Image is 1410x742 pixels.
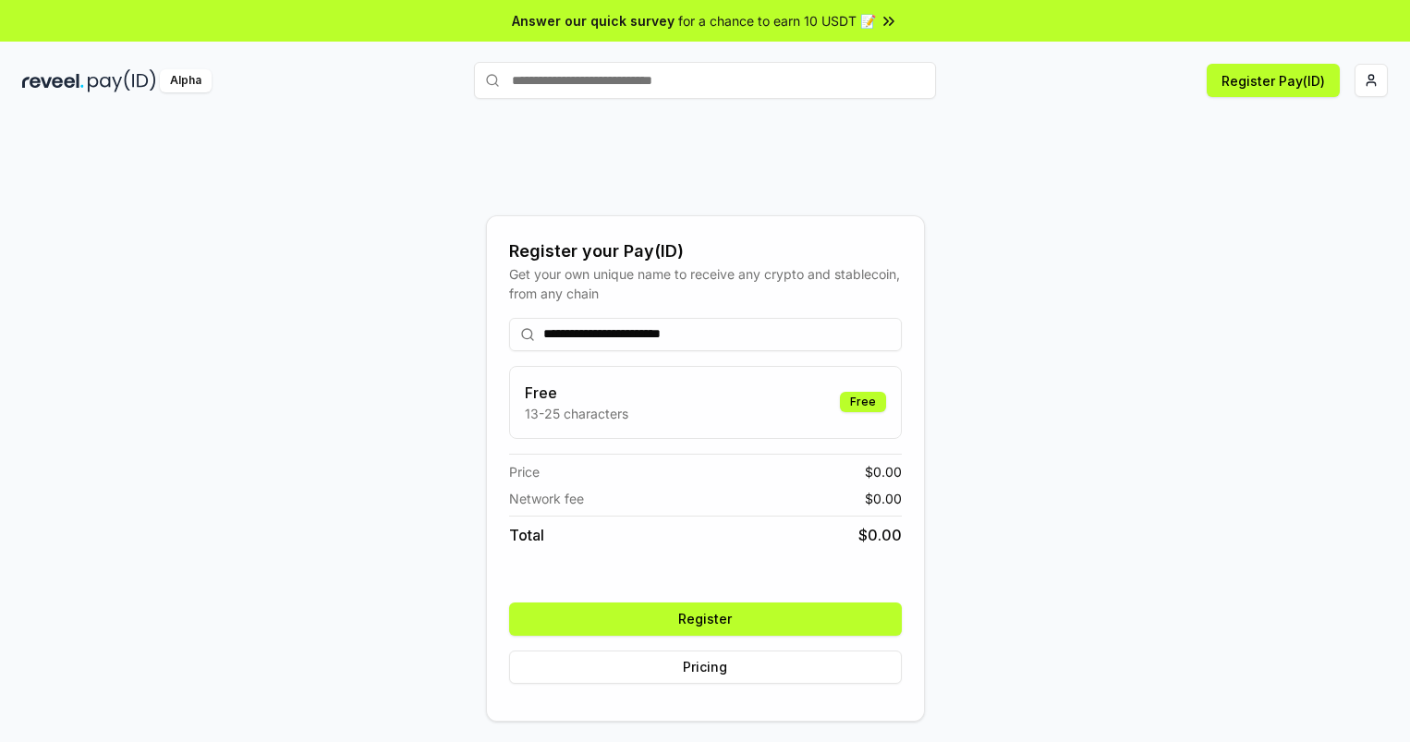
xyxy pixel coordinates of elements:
[509,462,540,481] span: Price
[512,11,675,30] span: Answer our quick survey
[160,69,212,92] div: Alpha
[88,69,156,92] img: pay_id
[525,382,628,404] h3: Free
[509,264,902,303] div: Get your own unique name to receive any crypto and stablecoin, from any chain
[865,489,902,508] span: $ 0.00
[858,524,902,546] span: $ 0.00
[865,462,902,481] span: $ 0.00
[509,524,544,546] span: Total
[509,238,902,264] div: Register your Pay(ID)
[525,404,628,423] p: 13-25 characters
[509,489,584,508] span: Network fee
[509,602,902,636] button: Register
[22,69,84,92] img: reveel_dark
[678,11,876,30] span: for a chance to earn 10 USDT 📝
[509,651,902,684] button: Pricing
[840,392,886,412] div: Free
[1207,64,1340,97] button: Register Pay(ID)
